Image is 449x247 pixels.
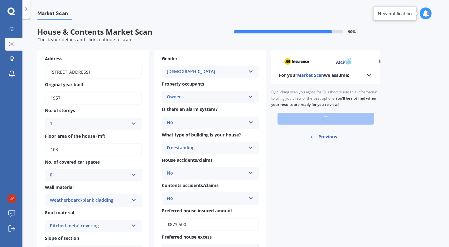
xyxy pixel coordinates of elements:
span: Wall material [45,184,74,190]
img: amp_sm.png [329,58,346,65]
span: Preferred house insured amount [162,208,232,214]
span: Property occupants [162,81,204,87]
span: Floor area of the house (m²) [45,133,105,139]
div: Owner [167,93,246,101]
b: For your we assume: [279,72,349,78]
span: Preferred house excess [162,234,212,240]
div: Freestanding [167,144,246,152]
div: [DEMOGRAPHIC_DATA] [167,68,246,76]
div: 0 [50,171,129,179]
span: Is there an alarm system? [162,106,218,112]
span: Market Scan [37,10,72,19]
img: initio_sm.webp [372,58,389,65]
span: No. of storeys [45,108,75,114]
div: 1 [50,120,129,128]
span: 90 % [348,30,356,34]
span: Market Scan [297,72,324,78]
div: No [167,119,246,126]
span: Check your details and click continue to scan [37,37,131,42]
span: No. of covered car spaces [45,159,100,165]
span: Previous [318,132,337,141]
img: aa_sm.webp [278,58,303,65]
div: Pitched metal covering [50,222,129,230]
span: Address [45,56,62,62]
span: What type of building is your house? [162,132,241,138]
img: e68b1e814bf485bcd234a38cd853363c [7,194,17,203]
span: Roof material [45,210,74,216]
div: No [167,170,246,177]
div: New notification [378,10,412,17]
span: House accidents/claims [162,157,213,163]
div: By clicking scan you agree for Quashed to use this information to bring you a few of the best opt... [271,84,380,113]
span: House & Contents Market Scan [37,27,209,37]
div: No [167,195,246,202]
span: Original year built [45,82,84,87]
b: You’ll be notified when your results are ready for you to view! [271,96,376,107]
span: Gender [162,56,177,62]
span: Contents accidents/claims [162,182,219,188]
div: Weatherboard/plank cladding [50,197,129,204]
span: Slope of section [45,235,79,241]
input: Enter floor area [45,143,142,156]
